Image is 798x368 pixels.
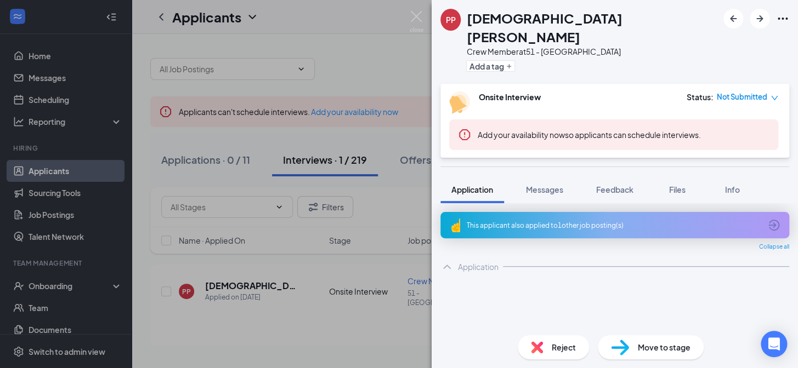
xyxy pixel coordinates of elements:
[479,92,541,102] b: Onsite Interview
[723,9,743,28] button: ArrowLeftNew
[466,46,718,57] div: Crew Member at 51 - [GEOGRAPHIC_DATA]
[761,331,787,357] div: Open Intercom Messenger
[669,185,686,194] span: Files
[466,60,515,72] button: PlusAdd a tag
[776,12,789,25] svg: Ellipses
[552,341,576,353] span: Reject
[467,221,761,230] div: This applicant also applied to 1 other job posting(s)
[440,260,454,273] svg: ChevronUp
[451,185,493,194] span: Application
[687,91,714,102] div: Status :
[458,261,499,272] div: Application
[458,128,471,141] svg: Error
[478,129,565,140] button: Add your availability now
[526,185,563,194] span: Messages
[767,219,780,232] svg: ArrowCircle
[638,341,691,353] span: Move to stage
[446,14,456,25] div: PP
[727,12,740,25] svg: ArrowLeftNew
[478,130,701,140] span: so applicants can schedule interviews.
[750,9,769,28] button: ArrowRight
[717,91,767,102] span: Not Submitted
[753,12,766,25] svg: ArrowRight
[725,185,740,194] span: Info
[771,94,778,102] span: down
[506,63,512,70] svg: Plus
[466,9,718,46] h1: [DEMOGRAPHIC_DATA][PERSON_NAME]
[596,185,633,194] span: Feedback
[759,243,789,251] span: Collapse all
